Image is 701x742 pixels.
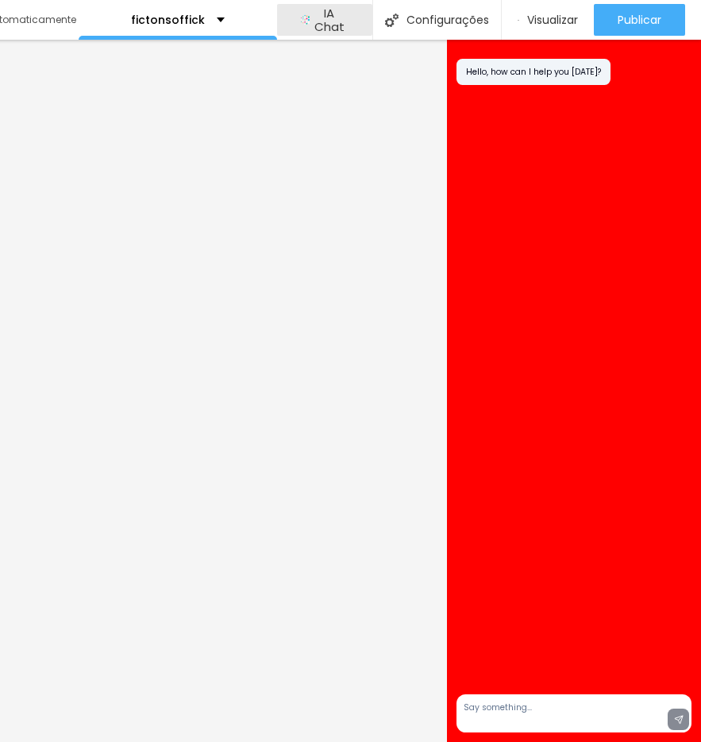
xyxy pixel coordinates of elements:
[594,4,685,36] button: Publicar
[310,6,349,34] span: IA Chat
[518,14,519,27] img: view-1.svg
[277,4,372,36] button: AIIA Chat
[301,14,310,25] img: AI
[385,14,399,27] img: Icone
[131,14,205,25] p: fictonsoffick
[502,4,594,36] button: Visualizar
[527,14,578,26] span: Visualizar
[618,14,661,26] span: Publicar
